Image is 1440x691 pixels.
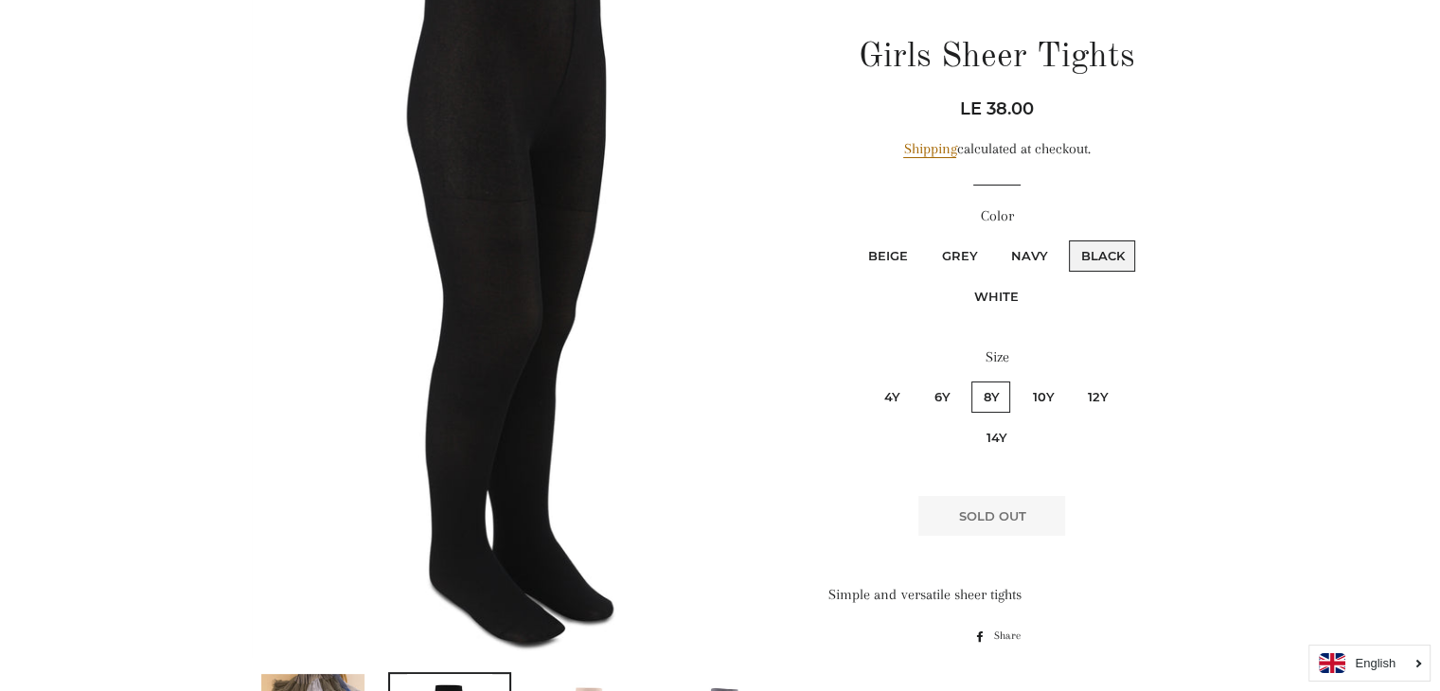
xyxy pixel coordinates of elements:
label: Navy [999,240,1058,272]
label: Size [828,345,1164,369]
i: English [1355,657,1396,669]
a: Shipping [903,140,956,158]
label: 12y [1076,381,1119,413]
label: 4y [873,381,912,413]
label: White [963,281,1030,312]
button: Sold Out [918,496,1065,536]
label: Color [828,204,1164,228]
span: LE 38.00 [960,98,1034,119]
div: Simple and versatile sheer tights [828,583,1164,607]
span: Share [993,626,1029,647]
div: calculated at checkout. [828,137,1164,161]
span: Sold Out [958,508,1025,523]
label: 8y [971,381,1010,413]
label: Grey [930,240,988,272]
label: 10y [1021,381,1065,413]
label: 6y [922,381,961,413]
h1: Girls Sheer Tights [828,34,1164,81]
label: Black [1069,240,1135,272]
a: English [1319,653,1420,673]
label: Beige [857,240,919,272]
label: 14y [974,422,1018,453]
